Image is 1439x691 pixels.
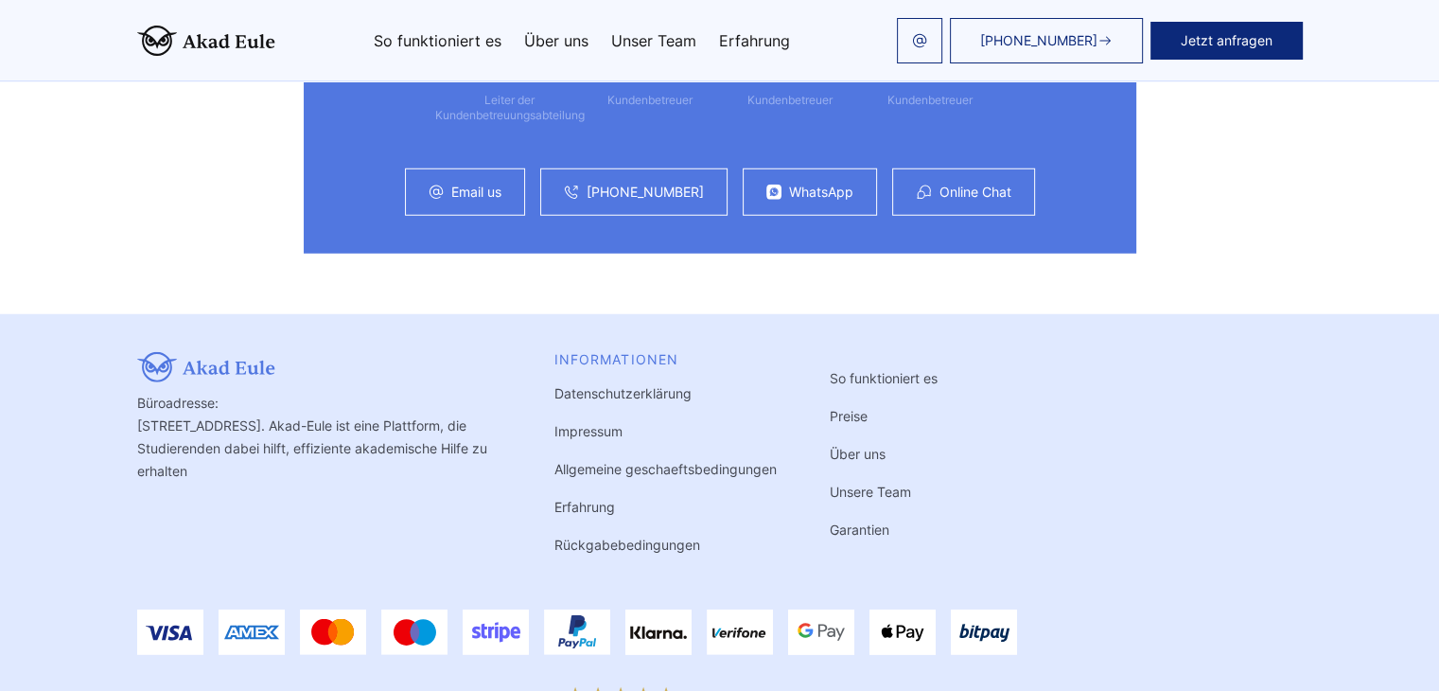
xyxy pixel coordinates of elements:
[554,385,692,401] a: Datenschutzerklärung
[137,26,275,56] img: logo
[554,537,700,553] a: Rückgabebedingungen
[830,370,938,386] a: So funktioniert es
[830,446,886,462] a: Über uns
[1150,22,1303,60] button: Jetzt anfragen
[554,352,777,367] div: INFORMATIONEN
[554,423,623,439] a: Impressum
[719,33,790,48] a: Erfahrung
[435,93,585,123] div: Leiter der Kundenbetreuungsabteilung
[587,185,704,200] a: [PHONE_NUMBER]
[524,33,588,48] a: Über uns
[374,33,501,48] a: So funktioniert es
[137,352,501,557] div: Büroadresse: [STREET_ADDRESS]. Akad-Eule ist eine Plattform, die Studierenden dabei hilft, effizi...
[747,93,833,108] div: Kundenbetreuer
[607,93,693,108] div: Kundenbetreuer
[830,522,889,538] a: Garantien
[830,408,868,424] a: Preise
[830,484,911,500] a: Unsere Team
[554,461,777,477] a: Allgemeine geschaeftsbedingungen
[980,33,1097,48] span: [PHONE_NUMBER]
[939,185,1011,200] a: Online Chat
[451,185,501,200] a: Email us
[912,33,927,48] img: email
[554,499,615,515] a: Erfahrung
[887,93,973,108] div: Kundenbetreuer
[950,18,1143,63] a: [PHONE_NUMBER]
[789,185,853,200] a: WhatsApp
[611,33,696,48] a: Unser Team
